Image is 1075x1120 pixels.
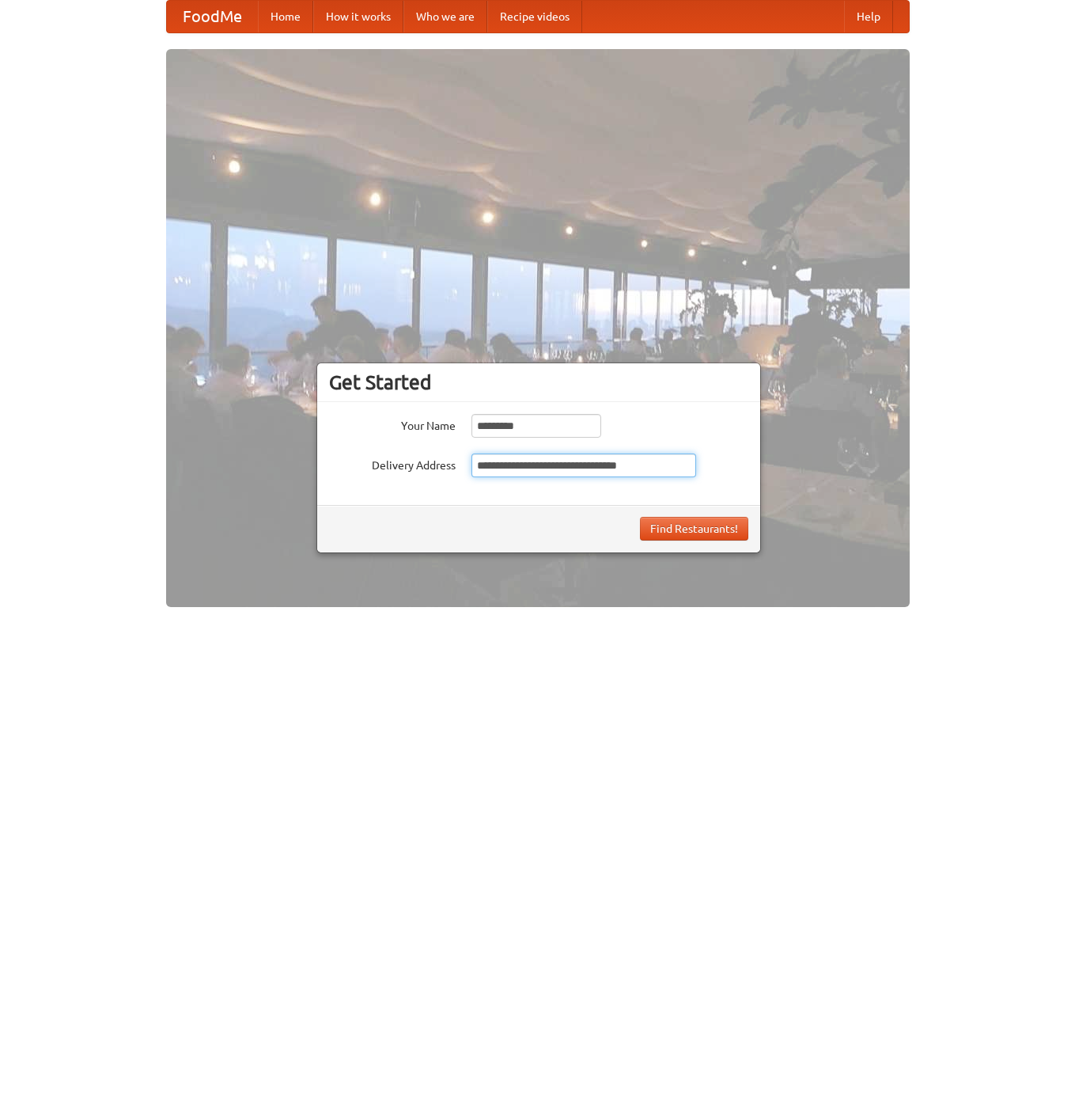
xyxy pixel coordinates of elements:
a: How it works [313,1,403,32]
label: Delivery Address [329,454,456,473]
a: Recipe videos [487,1,582,32]
a: FoodMe [167,1,258,32]
a: Home [258,1,313,32]
label: Your Name [329,414,456,434]
a: Who we are [403,1,487,32]
button: Find Restaurants! [640,517,748,541]
h3: Get Started [329,370,748,394]
a: Help [844,1,893,32]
